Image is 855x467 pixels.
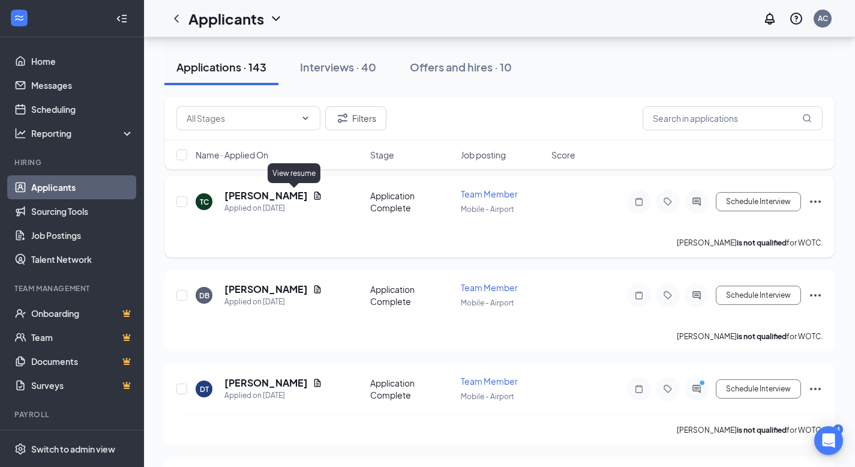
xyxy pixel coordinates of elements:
svg: PrimaryDot [697,379,711,389]
a: OnboardingCrown [31,301,134,325]
button: Filter Filters [325,106,386,130]
svg: Ellipses [808,194,823,209]
svg: ChevronDown [301,113,310,123]
svg: Tag [661,291,675,300]
svg: WorkstreamLogo [13,12,25,24]
svg: Tag [661,384,675,394]
a: Job Postings [31,223,134,247]
b: is not qualified [737,332,787,341]
a: TeamCrown [31,325,134,349]
svg: MagnifyingGlass [802,113,812,123]
div: DB [199,291,209,301]
div: Application Complete [370,283,454,307]
div: Switch to admin view [31,443,115,455]
button: Schedule Interview [716,192,801,211]
span: Mobile - Airport [461,298,514,307]
div: Open Intercom Messenger [814,426,843,455]
span: Name · Applied On [196,149,268,161]
span: Team Member [461,188,518,199]
svg: Settings [14,443,26,455]
button: Schedule Interview [716,286,801,305]
svg: Notifications [763,11,777,26]
div: Offers and hires · 10 [410,59,512,74]
button: Schedule Interview [716,379,801,399]
svg: Ellipses [808,382,823,396]
svg: ChevronLeft [169,11,184,26]
h1: Applicants [188,8,264,29]
span: Mobile - Airport [461,392,514,401]
div: Application Complete [370,377,454,401]
div: AC [818,13,828,23]
svg: Filter [335,111,350,125]
div: DT [200,384,209,394]
div: Hiring [14,157,131,167]
span: Score [551,149,575,161]
div: Applied on [DATE] [224,390,322,402]
svg: Note [632,384,646,394]
b: is not qualified [737,426,787,435]
div: Applied on [DATE] [224,296,322,308]
p: [PERSON_NAME] for WOTC. [677,331,823,342]
svg: ActiveChat [689,384,704,394]
a: Talent Network [31,247,134,271]
a: Applicants [31,175,134,199]
a: PayrollCrown [31,427,134,451]
div: Reporting [31,127,134,139]
h5: [PERSON_NAME] [224,376,308,390]
svg: Note [632,197,646,206]
div: Payroll [14,409,131,420]
svg: Note [632,291,646,300]
svg: ActiveChat [689,197,704,206]
div: Applications · 143 [176,59,266,74]
svg: Document [313,191,322,200]
svg: Tag [661,197,675,206]
span: Mobile - Airport [461,205,514,214]
svg: ActiveChat [689,291,704,300]
svg: ChevronDown [269,11,283,26]
div: TC [200,197,209,207]
span: Team Member [461,282,518,293]
svg: Document [313,378,322,388]
a: SurveysCrown [31,373,134,397]
svg: QuestionInfo [789,11,803,26]
h5: [PERSON_NAME] [224,283,308,296]
a: Home [31,49,134,73]
input: All Stages [187,112,296,125]
svg: Collapse [116,13,128,25]
p: [PERSON_NAME] for WOTC. [677,425,823,435]
a: Messages [31,73,134,97]
h5: [PERSON_NAME] [224,189,308,202]
div: Applied on [DATE] [224,202,322,214]
div: Application Complete [370,190,454,214]
b: is not qualified [737,238,787,247]
span: Job posting [461,149,506,161]
a: Sourcing Tools [31,199,134,223]
svg: Document [313,285,322,294]
svg: Analysis [14,127,26,139]
span: Team Member [461,376,518,387]
input: Search in applications [643,106,823,130]
div: Interviews · 40 [300,59,376,74]
span: Stage [370,149,394,161]
p: [PERSON_NAME] for WOTC. [677,238,823,248]
div: View resume [268,163,320,183]
div: 4 [833,424,843,435]
a: Scheduling [31,97,134,121]
a: DocumentsCrown [31,349,134,373]
svg: Ellipses [808,288,823,303]
div: Team Management [14,283,131,294]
